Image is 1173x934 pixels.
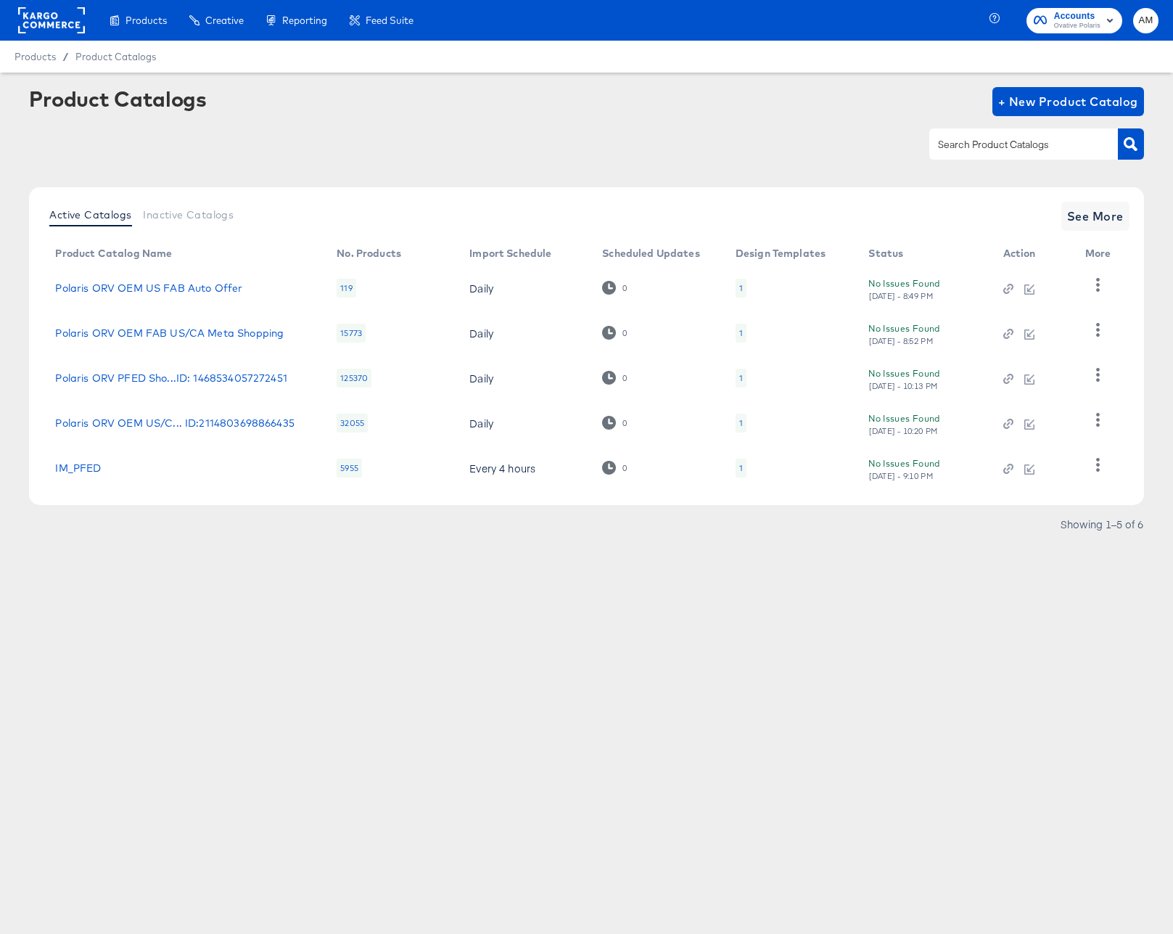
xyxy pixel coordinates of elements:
[622,283,627,293] div: 0
[736,369,746,388] div: 1
[337,459,362,478] div: 5955
[282,15,327,26] span: Reporting
[15,51,56,62] span: Products
[75,51,156,62] a: Product Catalogs
[55,327,284,339] a: Polaris ORV OEM FAB US/CA Meta Shopping
[1067,206,1124,226] span: See More
[366,15,413,26] span: Feed Suite
[1133,8,1158,33] button: AM
[56,51,75,62] span: /
[1074,242,1129,266] th: More
[602,326,627,340] div: 0
[29,87,206,110] div: Product Catalogs
[1061,202,1129,231] button: See More
[622,418,627,428] div: 0
[1054,9,1100,24] span: Accounts
[622,373,627,383] div: 0
[337,279,355,298] div: 119
[602,371,627,385] div: 0
[998,91,1138,112] span: + New Product Catalog
[337,247,401,259] div: No. Products
[602,247,700,259] div: Scheduled Updates
[55,247,172,259] div: Product Catalog Name
[739,417,743,429] div: 1
[125,15,167,26] span: Products
[736,324,746,343] div: 1
[458,311,590,356] td: Daily
[49,209,131,221] span: Active Catalogs
[602,461,627,475] div: 0
[337,324,366,343] div: 15773
[736,459,746,478] div: 1
[337,369,371,388] div: 125370
[739,327,743,339] div: 1
[935,136,1090,153] input: Search Product Catalogs
[622,463,627,473] div: 0
[739,462,743,474] div: 1
[739,372,743,384] div: 1
[622,328,627,338] div: 0
[1060,519,1144,529] div: Showing 1–5 of 6
[469,247,551,259] div: Import Schedule
[458,266,590,311] td: Daily
[992,242,1074,266] th: Action
[458,356,590,401] td: Daily
[1054,20,1100,32] span: Ovative Polaris
[736,279,746,298] div: 1
[736,414,746,433] div: 1
[55,372,287,384] a: Polaris ORV PFED Sho...ID: 1468534057272451
[458,446,590,491] td: Every 4 hours
[739,282,743,294] div: 1
[1026,8,1122,33] button: AccountsOvative Polaris
[857,242,991,266] th: Status
[55,462,101,474] a: IM_PFED
[337,414,368,433] div: 32055
[55,417,294,429] a: Polaris ORV OEM US/C... ID:2114803698866435
[143,209,234,221] span: Inactive Catalogs
[1139,12,1153,29] span: AM
[602,416,627,430] div: 0
[602,281,627,295] div: 0
[992,87,1144,116] button: + New Product Catalog
[736,247,826,259] div: Design Templates
[55,282,242,294] a: Polaris ORV OEM US FAB Auto Offer
[458,401,590,446] td: Daily
[205,15,244,26] span: Creative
